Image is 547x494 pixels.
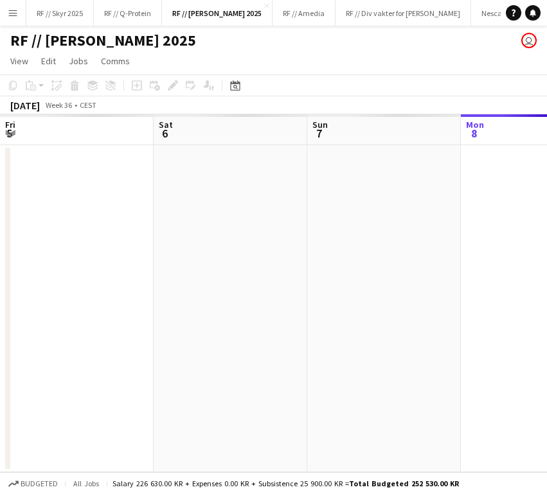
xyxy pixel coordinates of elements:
[94,1,162,26] button: RF // Q-Protein
[312,119,328,130] span: Sun
[273,1,336,26] button: RF // Amedia
[80,100,96,110] div: CEST
[69,55,88,67] span: Jobs
[36,53,61,69] a: Edit
[464,126,484,141] span: 8
[26,1,94,26] button: RF // Skyr 2025
[521,33,537,48] app-user-avatar: Fredrikke Moland Flesner
[5,119,15,130] span: Fri
[5,53,33,69] a: View
[112,479,459,488] div: Salary 226 630.00 KR + Expenses 0.00 KR + Subsistence 25 900.00 KR =
[41,55,56,67] span: Edit
[3,126,15,141] span: 5
[10,55,28,67] span: View
[349,479,459,488] span: Total Budgeted 252 530.00 KR
[6,477,60,491] button: Budgeted
[336,1,471,26] button: RF // Div vakter for [PERSON_NAME]
[71,479,102,488] span: All jobs
[42,100,75,110] span: Week 36
[21,479,58,488] span: Budgeted
[162,1,273,26] button: RF // [PERSON_NAME] 2025
[310,126,328,141] span: 7
[10,31,196,50] h1: RF // [PERSON_NAME] 2025
[101,55,130,67] span: Comms
[157,126,173,141] span: 6
[159,119,173,130] span: Sat
[96,53,135,69] a: Comms
[10,99,40,112] div: [DATE]
[64,53,93,69] a: Jobs
[466,119,484,130] span: Mon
